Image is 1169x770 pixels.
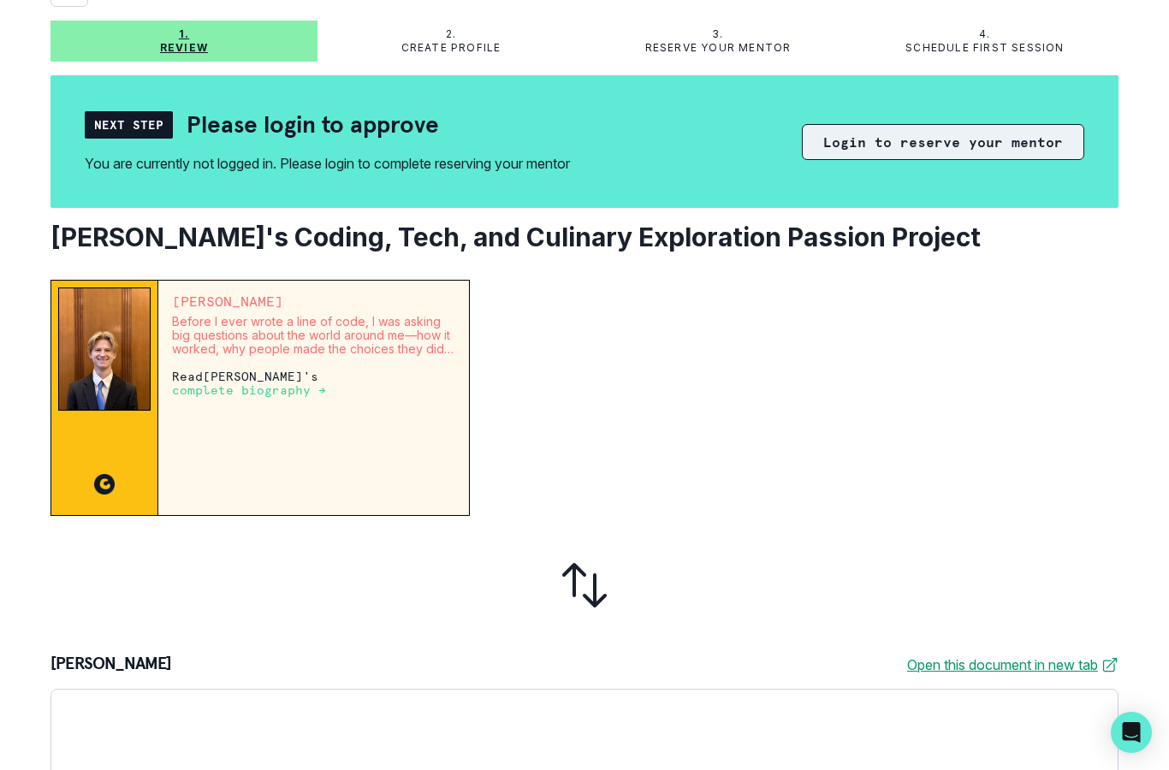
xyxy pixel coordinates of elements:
[172,370,455,397] p: Read [PERSON_NAME] 's
[187,110,439,139] h2: Please login to approve
[85,153,570,174] div: You are currently not logged in. Please login to complete reserving your mentor
[50,222,1119,252] h2: [PERSON_NAME]'s Coding, Tech, and Culinary Exploration Passion Project
[905,41,1064,55] p: Schedule first session
[802,124,1084,160] button: Login to reserve your mentor
[979,27,990,41] p: 4.
[50,654,172,675] p: [PERSON_NAME]
[172,315,455,356] p: Before I ever wrote a line of code, I was asking big questions about the world around me—how it w...
[85,111,173,139] div: Next Step
[712,27,723,41] p: 3.
[160,41,208,55] p: Review
[1111,712,1152,753] div: Open Intercom Messenger
[58,287,151,410] img: Mentor Image
[907,654,1119,675] a: Open this document in new tab
[446,27,456,41] p: 2.
[172,294,455,308] p: [PERSON_NAME]
[401,41,501,55] p: Create profile
[645,41,792,55] p: Reserve your mentor
[179,27,189,41] p: 1.
[172,382,326,397] a: complete biography →
[94,474,115,495] img: CC image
